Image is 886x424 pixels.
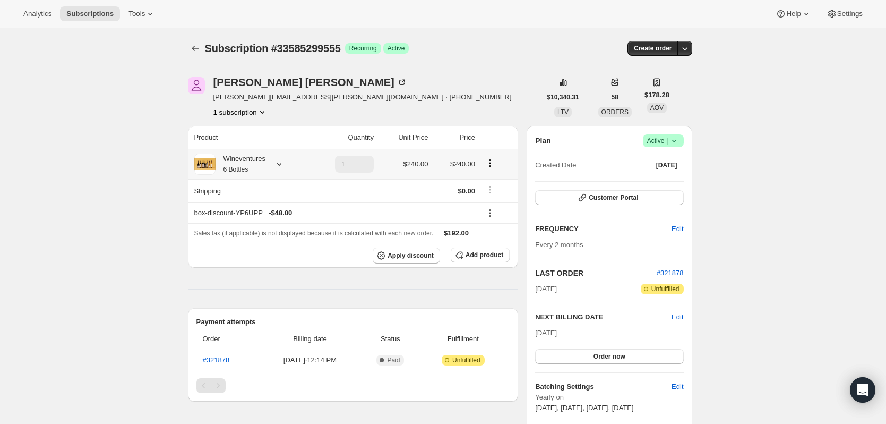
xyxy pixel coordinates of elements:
th: Order [196,327,259,351]
span: Settings [837,10,863,18]
span: - $48.00 [269,208,292,218]
button: Edit [665,378,690,395]
span: Active [647,135,679,146]
a: #321878 [657,269,684,277]
h2: Payment attempts [196,317,510,327]
span: Order now [593,352,625,361]
span: Tools [128,10,145,18]
th: Shipping [188,179,309,202]
div: Wineventures [216,154,265,175]
button: Create order [627,41,678,56]
button: Apply discount [373,248,440,264]
span: Subscription #33585299555 [205,43,341,54]
span: [PERSON_NAME][EMAIL_ADDRESS][PERSON_NAME][DOMAIN_NAME] · [PHONE_NUMBER] [213,92,512,103]
span: [DATE] [535,284,557,294]
button: [DATE] [650,158,684,173]
button: Settings [820,6,869,21]
span: Add product [466,251,503,259]
button: #321878 [657,268,684,278]
span: Create order [634,44,672,53]
span: Customer Portal [589,193,638,202]
span: Fulfillment [423,334,503,344]
div: [PERSON_NAME] [PERSON_NAME] [213,77,407,88]
div: box-discount-YP6UPP [194,208,476,218]
span: LTV [557,108,569,116]
th: Product [188,126,309,149]
h6: Batching Settings [535,381,672,392]
h2: Plan [535,135,551,146]
button: Analytics [17,6,58,21]
span: Subscriptions [66,10,114,18]
span: Paid [387,356,400,364]
h2: LAST ORDER [535,268,657,278]
span: Apply discount [388,251,434,260]
span: Unfulfilled [651,285,679,293]
span: $10,340.31 [547,93,579,101]
span: Every 2 months [535,241,583,249]
h2: NEXT BILLING DATE [535,312,672,323]
button: 58 [605,90,625,105]
span: Status [364,334,416,344]
small: 6 Bottles [223,166,248,173]
span: Edit [672,224,683,234]
span: AOV [650,104,664,112]
nav: Pagination [196,378,510,393]
button: Subscriptions [188,41,203,56]
span: ORDERS [601,108,629,116]
span: Created Date [535,160,576,171]
span: $192.00 [444,229,469,237]
button: Tools [122,6,162,21]
button: Shipping actions [481,184,498,196]
div: Open Intercom Messenger [850,377,875,403]
span: Billing date [262,334,358,344]
span: Recurring [349,44,377,53]
a: #321878 [203,356,230,364]
th: Unit Price [377,126,432,149]
span: | [667,137,668,145]
span: Yearly on [535,392,683,403]
button: Add product [451,248,510,262]
span: $178.28 [644,90,669,100]
span: [DATE] [535,329,557,337]
span: Sales tax (if applicable) is not displayed because it is calculated with each new order. [194,230,434,237]
span: Kathryn Tekulve [188,77,205,94]
button: $10,340.31 [541,90,586,105]
button: Product actions [481,157,498,169]
span: Help [786,10,801,18]
span: Active [388,44,405,53]
button: Help [769,6,818,21]
span: [DATE] [656,161,677,169]
span: 58 [612,93,618,101]
button: Edit [672,312,683,323]
span: Analytics [23,10,51,18]
span: Unfulfilled [452,356,480,364]
span: [DATE], [DATE], [DATE], [DATE] [535,404,633,412]
span: [DATE] · 12:14 PM [262,355,358,366]
th: Quantity [309,126,377,149]
button: Customer Portal [535,190,683,205]
h2: FREQUENCY [535,224,672,234]
button: Order now [535,349,683,364]
button: Edit [665,221,690,238]
th: Price [432,126,479,149]
span: Edit [672,381,683,392]
button: Subscriptions [60,6,120,21]
button: Product actions [213,107,268,117]
span: $0.00 [458,187,476,195]
span: $240.00 [450,160,475,168]
span: $240.00 [403,160,428,168]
